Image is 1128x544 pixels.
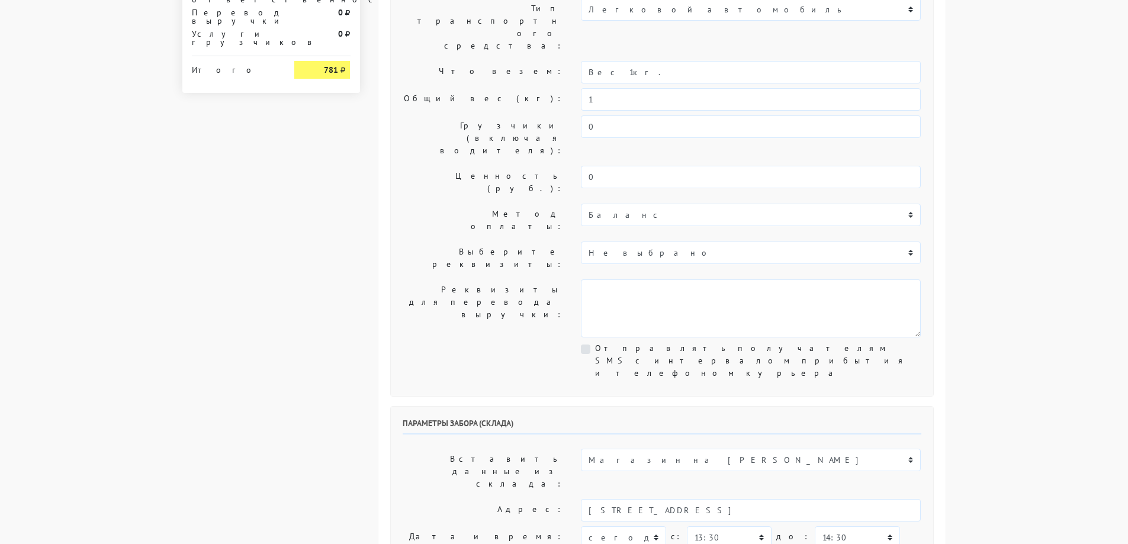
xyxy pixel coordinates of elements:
[338,28,343,39] strong: 0
[394,115,573,161] label: Грузчики (включая водителя):
[324,65,338,75] strong: 781
[183,30,286,46] div: Услуги грузчиков
[394,88,573,111] label: Общий вес (кг):
[394,279,573,337] label: Реквизиты для перевода выручки:
[394,204,573,237] label: Метод оплаты:
[192,61,277,74] div: Итого
[394,499,573,522] label: Адрес:
[595,342,921,379] label: Отправлять получателям SMS с интервалом прибытия и телефоном курьера
[183,8,286,25] div: Перевод выручки
[394,166,573,199] label: Ценность (руб.):
[338,7,343,18] strong: 0
[394,61,573,83] label: Что везем:
[403,419,921,434] h6: Параметры забора (склада)
[394,242,573,275] label: Выберите реквизиты:
[394,449,573,494] label: Вставить данные из склада:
